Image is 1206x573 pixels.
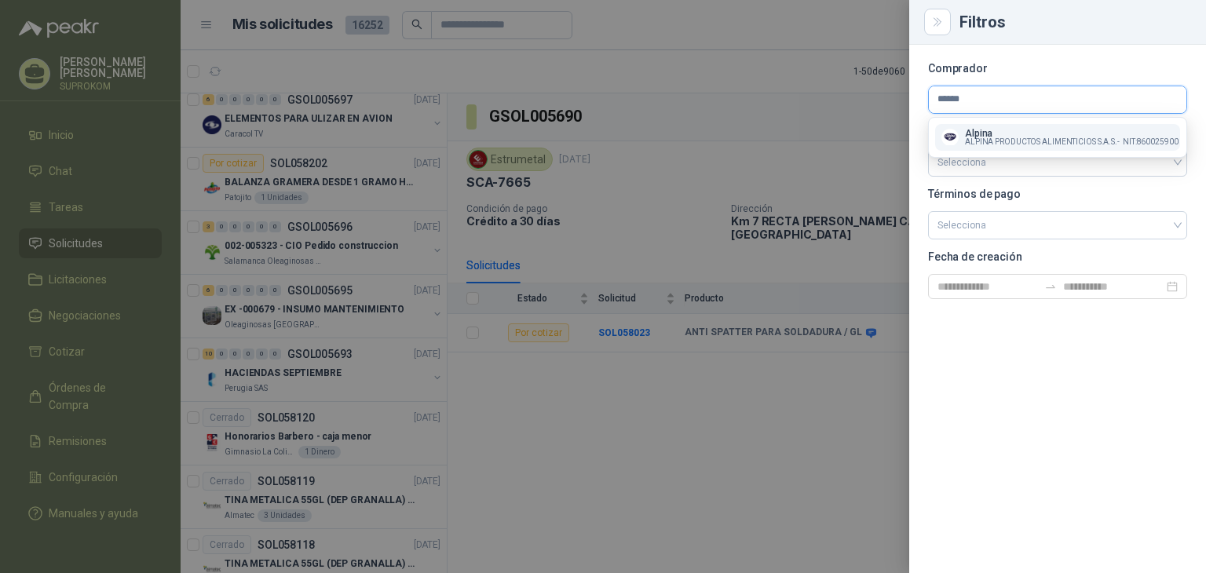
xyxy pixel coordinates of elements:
p: Comprador [928,64,1187,73]
button: Close [928,13,947,31]
span: swap-right [1044,280,1057,293]
button: Company LogoAlpinaALPINA PRODUCTOS ALIMENTICIOS S.A.S.-NIT:860025900 [935,124,1180,151]
span: NIT : 860025900 [1123,138,1179,146]
img: Company Logo [941,129,959,146]
p: Fecha de creación [928,252,1187,261]
p: Términos de pago [928,189,1187,199]
span: to [1044,280,1057,293]
div: Filtros [959,14,1187,30]
span: ALPINA PRODUCTOS ALIMENTICIOS S.A.S. - [965,138,1120,146]
p: Alpina [965,129,1179,138]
